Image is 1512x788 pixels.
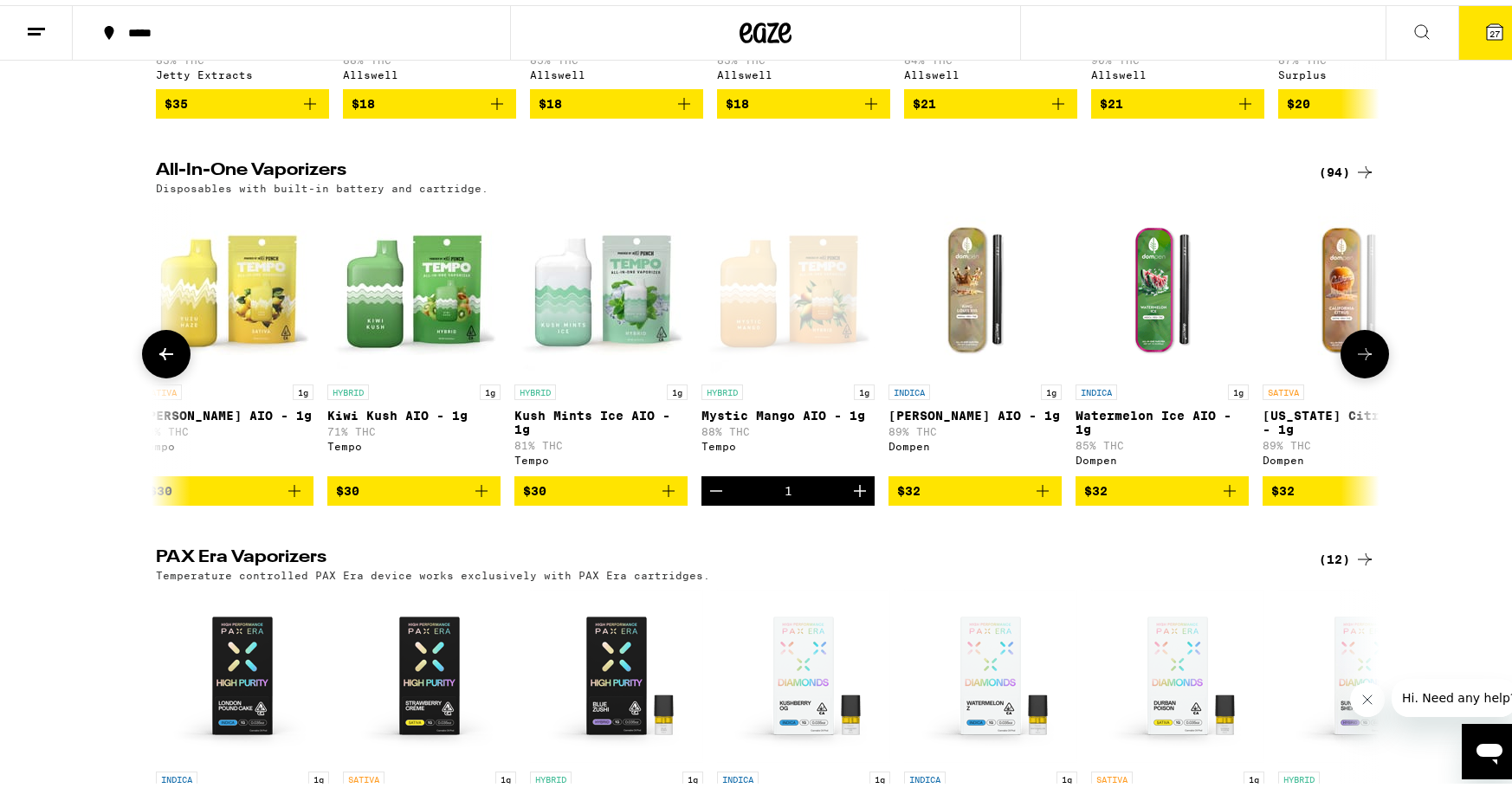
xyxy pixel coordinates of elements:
p: Temperature controlled PAX Era device works exclusively with PAX Era cartridges. [156,565,710,576]
img: Dompen - Watermelon Ice AIO - 1g [1076,197,1249,371]
p: 85% THC [1076,435,1249,446]
p: 1g [667,379,688,395]
button: Add to bag [1076,471,1249,501]
div: Tempo [327,436,501,447]
p: 71% THC [327,421,501,432]
p: 1g [1244,766,1264,782]
a: Open page for California Citrus AIO - 1g from Dompen [1263,197,1436,471]
img: PAX - Pax High Purity: London Pound Cake - 1g [156,585,329,758]
button: Add to bag [888,471,1062,501]
p: 88% THC [701,421,875,432]
button: Decrement [701,471,731,501]
div: Dompen [1076,449,1249,461]
a: Open page for King Louis XIII AIO - 1g from Dompen [888,197,1062,471]
img: Dompen - King Louis XIII AIO - 1g [888,197,1062,371]
h2: All-In-One Vaporizers [156,157,1290,178]
p: Kush Mints Ice AIO - 1g [514,404,688,431]
span: $30 [149,479,172,493]
p: SATIVA [1091,766,1133,782]
div: Allswell [530,64,703,75]
span: 27 [1489,23,1500,34]
span: $35 [165,92,188,106]
p: [US_STATE] Citrus AIO - 1g [1263,404,1436,431]
img: PAX - Pax Diamonds : Watermelon Z - 1g [904,585,1077,758]
p: 1g [682,766,703,782]
p: 1g [854,379,875,395]
img: PAX - Pax Diamonds: Sunset Sherbet - 1g [1278,585,1451,758]
button: Add to bag [530,84,703,113]
p: 1g [495,766,516,782]
p: 1g [1041,379,1062,395]
span: $20 [1287,92,1310,106]
p: HYBRID [327,379,369,395]
button: Add to bag [327,471,501,501]
div: Allswell [343,64,516,75]
button: Add to bag [1091,84,1264,113]
span: $21 [913,92,936,106]
div: Tempo [514,449,688,461]
div: Dompen [888,436,1062,447]
button: Add to bag [1278,84,1451,113]
p: HYBRID [701,379,743,395]
span: $18 [726,92,749,106]
p: Watermelon Ice AIO - 1g [1076,404,1249,431]
button: Add to bag [343,84,516,113]
p: SATIVA [140,379,182,395]
p: [PERSON_NAME] AIO - 1g [888,404,1062,417]
p: INDICA [1076,379,1117,395]
p: INDICA [156,766,197,782]
span: $32 [1084,479,1108,493]
div: Allswell [904,64,1077,75]
p: SATIVA [343,766,384,782]
button: Increment [845,471,875,501]
p: INDICA [888,379,930,395]
p: [PERSON_NAME] AIO - 1g [140,404,313,417]
span: $30 [336,479,359,493]
div: Dompen [1263,449,1436,461]
span: $18 [539,92,562,106]
span: $21 [1100,92,1123,106]
p: Disposables with built-in battery and cartridge. [156,178,488,189]
img: PAX - High Purity: Blue Zushi - 1g [530,585,703,758]
a: (12) [1319,544,1375,565]
button: Add to bag [717,84,890,113]
p: 1g [308,766,329,782]
button: Add to bag [514,471,688,501]
a: Open page for Mystic Mango AIO - 1g from Tempo [701,197,875,471]
h2: PAX Era Vaporizers [156,544,1290,565]
img: Tempo - Kush Mints Ice AIO - 1g [514,197,688,371]
a: Open page for Yuzu Haze AIO - 1g from Tempo [140,197,313,471]
p: 1g [1228,379,1249,395]
button: Add to bag [140,471,313,501]
a: Open page for Kush Mints Ice AIO - 1g from Tempo [514,197,688,471]
p: SATIVA [1263,379,1304,395]
img: Tempo - Yuzu Haze AIO - 1g [140,197,313,371]
p: INDICA [717,766,759,782]
div: Allswell [717,64,890,75]
span: $32 [897,479,921,493]
img: PAX - Pax High Purity: Strawberry Creme - 1g [343,585,516,758]
p: INDICA [904,766,946,782]
div: Allswell [1091,64,1264,75]
img: PAX - Pax Diamonds : Kushberry OG - 1g [717,585,890,758]
span: $32 [1271,479,1295,493]
div: (94) [1319,157,1375,178]
div: Surplus [1278,64,1451,75]
p: 89% THC [888,421,1062,432]
p: 89% THC [1263,435,1436,446]
p: 1g [1056,766,1077,782]
p: 1g [293,379,313,395]
div: Tempo [701,436,875,447]
p: HYBRID [514,379,556,395]
span: $30 [523,479,546,493]
img: Tempo - Kiwi Kush AIO - 1g [327,197,501,371]
p: 81% THC [514,435,688,446]
p: 1g [869,766,890,782]
p: 90% THC [140,421,313,432]
img: PAX - Pax Diamonds: Durban Poison - 1g [1091,585,1264,758]
button: Add to bag [904,84,1077,113]
div: Jetty Extracts [156,64,329,75]
a: Open page for Kiwi Kush AIO - 1g from Tempo [327,197,501,471]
